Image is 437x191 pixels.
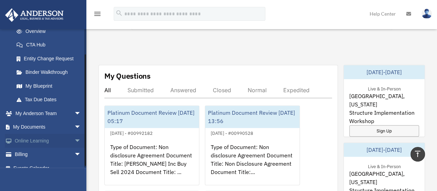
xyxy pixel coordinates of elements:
[248,87,267,94] div: Normal
[115,9,123,17] i: search
[5,161,92,175] a: Events Calendar
[349,125,419,137] a: Sign Up
[414,150,422,158] i: vertical_align_top
[10,52,92,66] a: Entity Change Request
[10,24,92,38] a: Overview
[93,10,102,18] i: menu
[205,105,300,185] a: Platinum Document Review [DATE] 13:56[DATE] - #00990528Type of Document: Non disclosure Agreement...
[104,87,111,94] div: All
[421,9,432,19] img: User Pic
[10,66,92,79] a: Binder Walkthrough
[213,87,231,94] div: Closed
[362,162,406,170] div: Live & In-Person
[74,120,88,134] span: arrow_drop_down
[10,79,92,93] a: My Blueprint
[205,106,300,128] div: Platinum Document Review [DATE] 13:56
[74,148,88,162] span: arrow_drop_down
[349,108,419,125] span: Structure Implementation Workshop
[5,148,92,162] a: Billingarrow_drop_down
[283,87,310,94] div: Expedited
[5,134,92,148] a: Online Learningarrow_drop_down
[105,129,158,136] div: [DATE] - #00992182
[5,120,92,134] a: My Documentsarrow_drop_down
[344,143,425,157] div: [DATE]-[DATE]
[349,92,419,108] span: [GEOGRAPHIC_DATA], [US_STATE]
[170,87,196,94] div: Answered
[349,170,419,186] span: [GEOGRAPHIC_DATA], [US_STATE]
[127,87,154,94] div: Submitted
[362,85,406,92] div: Live & In-Person
[344,65,425,79] div: [DATE]-[DATE]
[105,106,199,128] div: Platinum Document Review [DATE] 05:17
[10,38,92,52] a: CTA Hub
[5,106,92,120] a: My Anderson Teamarrow_drop_down
[410,147,425,162] a: vertical_align_top
[104,105,199,185] a: Platinum Document Review [DATE] 05:17[DATE] - #00992182Type of Document: Non disclosure Agreement...
[74,106,88,121] span: arrow_drop_down
[93,12,102,18] a: menu
[10,93,92,107] a: Tax Due Dates
[104,71,151,81] div: My Questions
[3,8,66,22] img: Anderson Advisors Platinum Portal
[74,134,88,148] span: arrow_drop_down
[205,129,259,136] div: [DATE] - #00990528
